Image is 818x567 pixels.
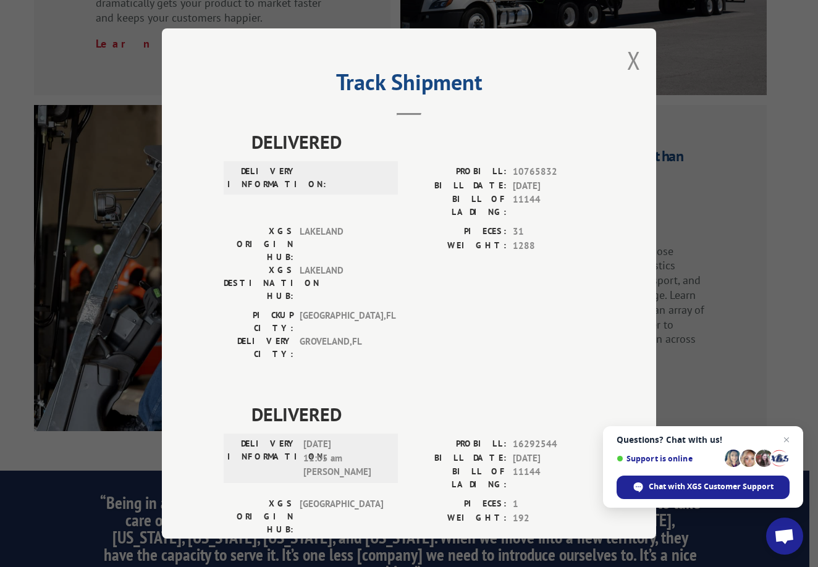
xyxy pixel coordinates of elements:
label: PROBILL: [409,437,507,451]
span: 10765832 [513,165,594,179]
button: Close modal [627,44,641,77]
label: XGS ORIGIN HUB: [224,225,293,264]
span: Support is online [617,454,720,463]
label: WEIGHT: [409,238,507,253]
label: PICKUP CITY: [224,309,293,335]
span: LAKELAND [300,264,383,303]
label: XGS DESTINATION HUB: [224,264,293,303]
span: LAKELAND [300,225,383,264]
label: BILL OF LADING: [409,193,507,219]
span: [DATE] 11:05 am [PERSON_NAME] [303,437,387,479]
span: DELIVERED [251,128,594,156]
div: Open chat [766,518,803,555]
h2: Track Shipment [224,73,594,97]
span: [GEOGRAPHIC_DATA] , FL [300,309,383,335]
label: XGS ORIGIN HUB: [224,497,293,536]
span: Close chat [779,432,794,447]
span: [DATE] [513,178,594,193]
span: 1288 [513,238,594,253]
label: BILL OF LADING: [409,465,507,491]
span: 192 [513,511,594,525]
label: WEIGHT: [409,511,507,525]
label: DELIVERY CITY: [224,335,293,361]
span: 31 [513,225,594,239]
label: DELIVERY INFORMATION: [227,437,297,479]
span: 11144 [513,193,594,219]
label: PROBILL: [409,165,507,179]
span: 1 [513,497,594,511]
label: PIECES: [409,497,507,511]
div: Chat with XGS Customer Support [617,476,790,499]
span: Chat with XGS Customer Support [649,481,774,492]
span: 16292544 [513,437,594,451]
span: DELIVERED [251,400,594,428]
span: 11144 [513,465,594,491]
label: BILL DATE: [409,178,507,193]
span: Questions? Chat with us! [617,435,790,445]
span: [DATE] [513,451,594,465]
label: BILL DATE: [409,451,507,465]
span: GROVELAND , FL [300,335,383,361]
span: [GEOGRAPHIC_DATA] [300,497,383,536]
label: DELIVERY INFORMATION: [227,165,297,191]
label: PIECES: [409,225,507,239]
